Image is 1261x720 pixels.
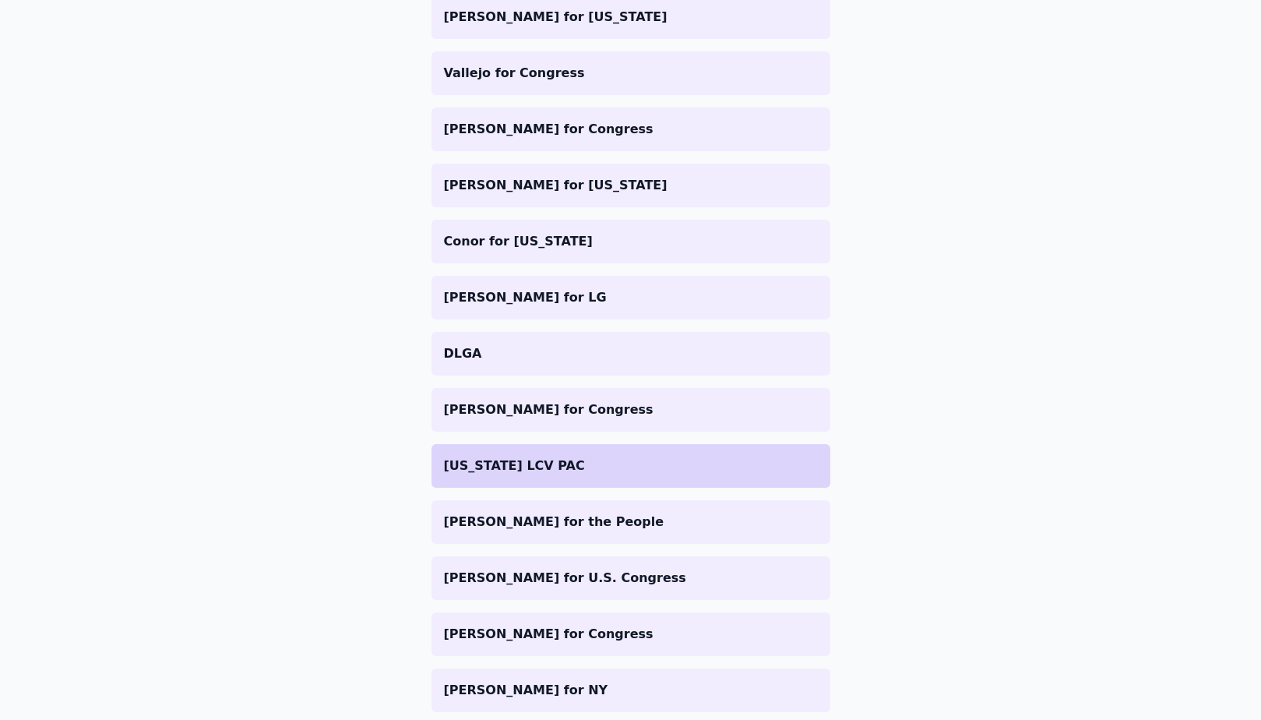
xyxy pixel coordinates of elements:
a: [PERSON_NAME] for Congress [431,388,830,432]
p: [PERSON_NAME] for the People [444,513,818,531]
a: DLGA [431,332,830,376]
p: [PERSON_NAME] for LG [444,288,818,307]
a: Vallejo for Congress [431,51,830,95]
p: [PERSON_NAME] for Congress [444,401,818,419]
a: [PERSON_NAME] for [US_STATE] [431,164,830,207]
a: [PERSON_NAME] for the People [431,500,830,544]
p: [PERSON_NAME] for [US_STATE] [444,176,818,195]
p: [PERSON_NAME] for U.S. Congress [444,569,818,588]
p: [PERSON_NAME] for [US_STATE] [444,8,818,26]
a: [PERSON_NAME] for LG [431,276,830,319]
a: [US_STATE] LCV PAC [431,444,830,488]
a: Conor for [US_STATE] [431,220,830,263]
p: [US_STATE] LCV PAC [444,457,818,475]
p: [PERSON_NAME] for Congress [444,120,818,139]
a: [PERSON_NAME] for Congress [431,612,830,656]
a: [PERSON_NAME] for NY [431,669,830,712]
p: [PERSON_NAME] for Congress [444,625,818,644]
p: Vallejo for Congress [444,64,818,83]
p: Conor for [US_STATE] [444,232,818,251]
a: [PERSON_NAME] for U.S. Congress [431,556,830,600]
a: [PERSON_NAME] for Congress [431,108,830,151]
p: [PERSON_NAME] for NY [444,681,818,700]
p: DLGA [444,344,818,363]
